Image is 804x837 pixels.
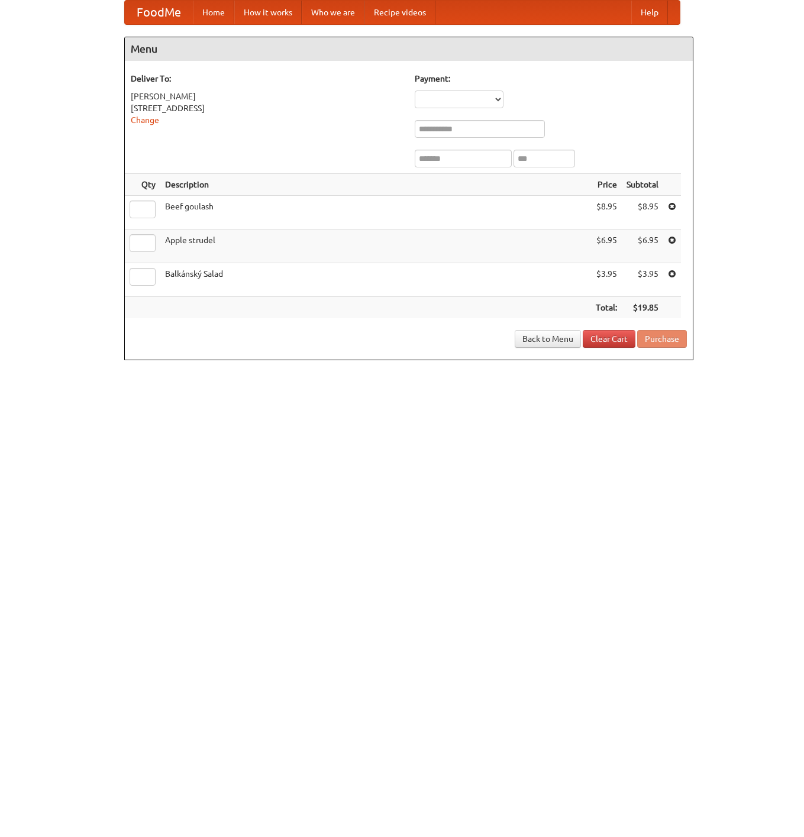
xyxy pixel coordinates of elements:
[622,297,663,319] th: $19.85
[622,263,663,297] td: $3.95
[193,1,234,24] a: Home
[637,330,687,348] button: Purchase
[591,174,622,196] th: Price
[583,330,635,348] a: Clear Cart
[591,297,622,319] th: Total:
[622,196,663,230] td: $8.95
[125,37,693,61] h4: Menu
[160,174,591,196] th: Description
[160,263,591,297] td: Balkánský Salad
[131,91,403,102] div: [PERSON_NAME]
[302,1,364,24] a: Who we are
[591,196,622,230] td: $8.95
[131,115,159,125] a: Change
[160,196,591,230] td: Beef goulash
[591,230,622,263] td: $6.95
[515,330,581,348] a: Back to Menu
[364,1,435,24] a: Recipe videos
[631,1,668,24] a: Help
[125,174,160,196] th: Qty
[160,230,591,263] td: Apple strudel
[234,1,302,24] a: How it works
[622,174,663,196] th: Subtotal
[622,230,663,263] td: $6.95
[591,263,622,297] td: $3.95
[131,73,403,85] h5: Deliver To:
[131,102,403,114] div: [STREET_ADDRESS]
[415,73,687,85] h5: Payment:
[125,1,193,24] a: FoodMe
